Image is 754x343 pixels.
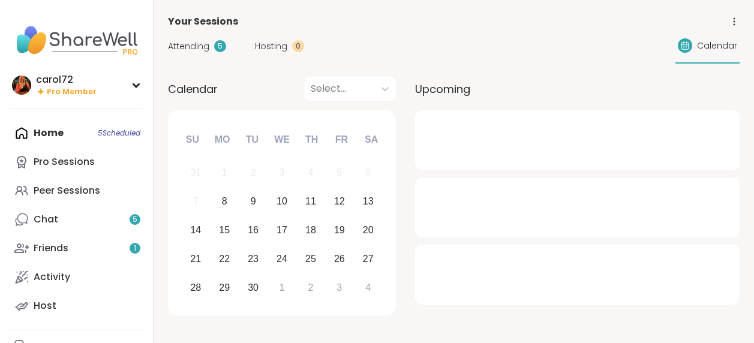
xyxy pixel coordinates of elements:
[183,189,209,215] div: Not available Sunday, September 7th, 2025
[219,251,230,267] div: 22
[10,234,143,263] a: Friends1
[248,222,259,238] div: 16
[34,242,68,255] div: Friends
[355,246,381,272] div: Choose Saturday, September 27th, 2025
[255,40,287,53] span: Hosting
[277,251,287,267] div: 24
[190,251,201,267] div: 21
[277,222,287,238] div: 17
[241,275,266,300] div: Choose Tuesday, September 30th, 2025
[222,193,227,209] div: 8
[209,127,235,153] div: Mo
[134,243,136,254] span: 1
[305,251,316,267] div: 25
[337,164,342,180] div: 5
[34,299,56,312] div: Host
[183,160,209,186] div: Not available Sunday, August 31st, 2025
[298,275,324,300] div: Choose Thursday, October 2nd, 2025
[337,279,342,296] div: 3
[219,222,230,238] div: 15
[365,279,371,296] div: 4
[280,164,285,180] div: 3
[355,189,381,215] div: Choose Saturday, September 13th, 2025
[298,246,324,272] div: Choose Thursday, September 25th, 2025
[36,73,97,86] div: carol72
[168,40,209,53] span: Attending
[363,193,374,209] div: 13
[10,263,143,291] a: Activity
[326,189,352,215] div: Choose Friday, September 12th, 2025
[355,160,381,186] div: Not available Saturday, September 6th, 2025
[334,251,345,267] div: 26
[697,40,737,52] span: Calendar
[10,19,143,61] img: ShareWell Nav Logo
[12,76,31,95] img: carol72
[269,218,295,243] div: Choose Wednesday, September 17th, 2025
[298,218,324,243] div: Choose Thursday, September 18th, 2025
[34,184,100,197] div: Peer Sessions
[415,81,470,97] span: Upcoming
[10,148,143,176] a: Pro Sessions
[183,218,209,243] div: Choose Sunday, September 14th, 2025
[269,275,295,300] div: Choose Wednesday, October 1st, 2025
[251,193,256,209] div: 9
[308,164,313,180] div: 4
[239,127,265,153] div: Tu
[355,275,381,300] div: Choose Saturday, October 4th, 2025
[47,87,97,97] span: Pro Member
[298,189,324,215] div: Choose Thursday, September 11th, 2025
[298,160,324,186] div: Not available Thursday, September 4th, 2025
[183,275,209,300] div: Choose Sunday, September 28th, 2025
[326,275,352,300] div: Choose Friday, October 3rd, 2025
[299,127,325,153] div: Th
[10,205,143,234] a: Chat5
[212,189,238,215] div: Choose Monday, September 8th, 2025
[269,160,295,186] div: Not available Wednesday, September 3rd, 2025
[241,189,266,215] div: Choose Tuesday, September 9th, 2025
[219,279,230,296] div: 29
[183,246,209,272] div: Choose Sunday, September 21st, 2025
[305,193,316,209] div: 11
[280,279,285,296] div: 1
[34,270,70,284] div: Activity
[326,160,352,186] div: Not available Friday, September 5th, 2025
[133,215,137,225] span: 5
[308,279,313,296] div: 2
[334,222,345,238] div: 19
[168,81,218,97] span: Calendar
[292,40,304,52] div: 0
[34,155,95,169] div: Pro Sessions
[365,164,371,180] div: 6
[358,127,384,153] div: Sa
[326,246,352,272] div: Choose Friday, September 26th, 2025
[326,218,352,243] div: Choose Friday, September 19th, 2025
[181,158,382,302] div: month 2025-09
[190,279,201,296] div: 28
[241,218,266,243] div: Choose Tuesday, September 16th, 2025
[328,127,355,153] div: Fr
[34,213,58,226] div: Chat
[193,193,199,209] div: 7
[10,176,143,205] a: Peer Sessions
[269,189,295,215] div: Choose Wednesday, September 10th, 2025
[190,222,201,238] div: 14
[334,193,345,209] div: 12
[248,279,259,296] div: 30
[241,246,266,272] div: Choose Tuesday, September 23rd, 2025
[222,164,227,180] div: 1
[305,222,316,238] div: 18
[363,222,374,238] div: 20
[212,160,238,186] div: Not available Monday, September 1st, 2025
[355,218,381,243] div: Choose Saturday, September 20th, 2025
[212,218,238,243] div: Choose Monday, September 15th, 2025
[179,127,206,153] div: Su
[277,193,287,209] div: 10
[168,14,238,29] span: Your Sessions
[212,246,238,272] div: Choose Monday, September 22nd, 2025
[251,164,256,180] div: 2
[248,251,259,267] div: 23
[363,251,374,267] div: 27
[190,164,201,180] div: 31
[269,127,295,153] div: We
[10,291,143,320] a: Host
